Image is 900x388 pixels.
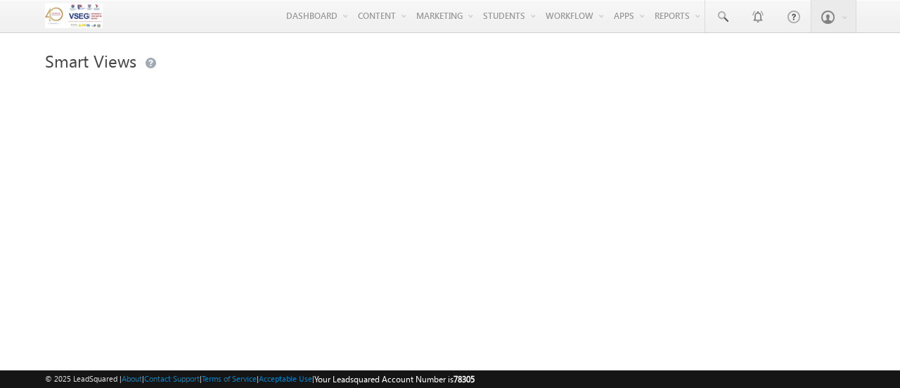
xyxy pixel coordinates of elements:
[122,374,142,383] a: About
[314,374,475,384] span: Your Leadsquared Account Number is
[202,374,257,383] a: Terms of Service
[454,374,475,384] span: 78305
[45,4,103,28] img: Custom Logo
[144,374,200,383] a: Contact Support
[259,374,312,383] a: Acceptable Use
[45,49,136,72] span: Smart Views
[45,373,475,386] span: © 2025 LeadSquared | | | | |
